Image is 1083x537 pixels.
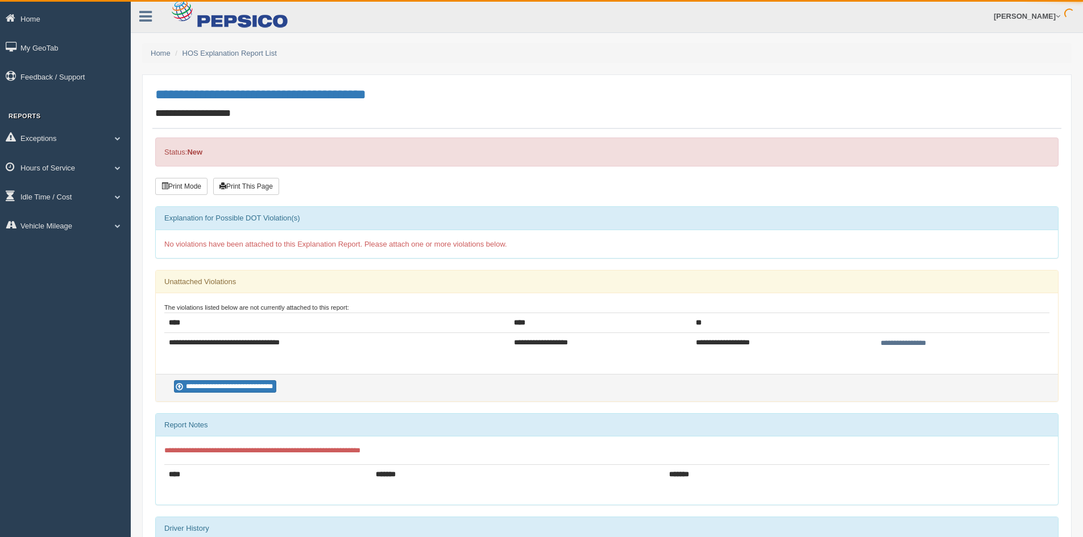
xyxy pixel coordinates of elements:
[155,178,208,195] button: Print Mode
[156,414,1058,436] div: Report Notes
[155,138,1059,166] div: Status:
[156,207,1058,230] div: Explanation for Possible DOT Violation(s)
[187,148,202,156] strong: New
[164,240,507,248] span: No violations have been attached to this Explanation Report. Please attach one or more violations...
[151,49,171,57] a: Home
[182,49,277,57] a: HOS Explanation Report List
[164,304,349,311] small: The violations listed below are not currently attached to this report:
[213,178,279,195] button: Print This Page
[156,270,1058,293] div: Unattached Violations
